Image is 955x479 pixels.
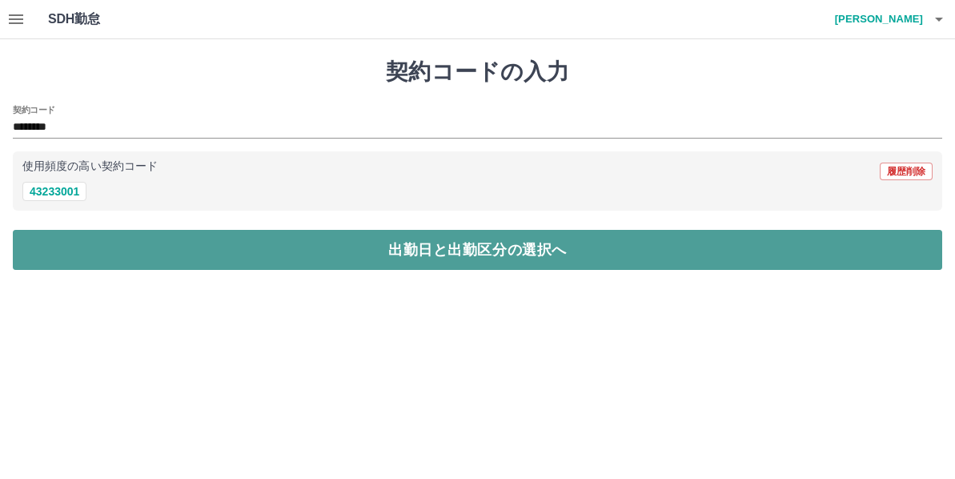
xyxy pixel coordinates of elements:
button: 43233001 [22,182,86,201]
button: 履歴削除 [880,163,933,180]
button: 出勤日と出勤区分の選択へ [13,230,942,270]
p: 使用頻度の高い契約コード [22,161,158,172]
h2: 契約コード [13,103,55,116]
h1: 契約コードの入力 [13,58,942,86]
